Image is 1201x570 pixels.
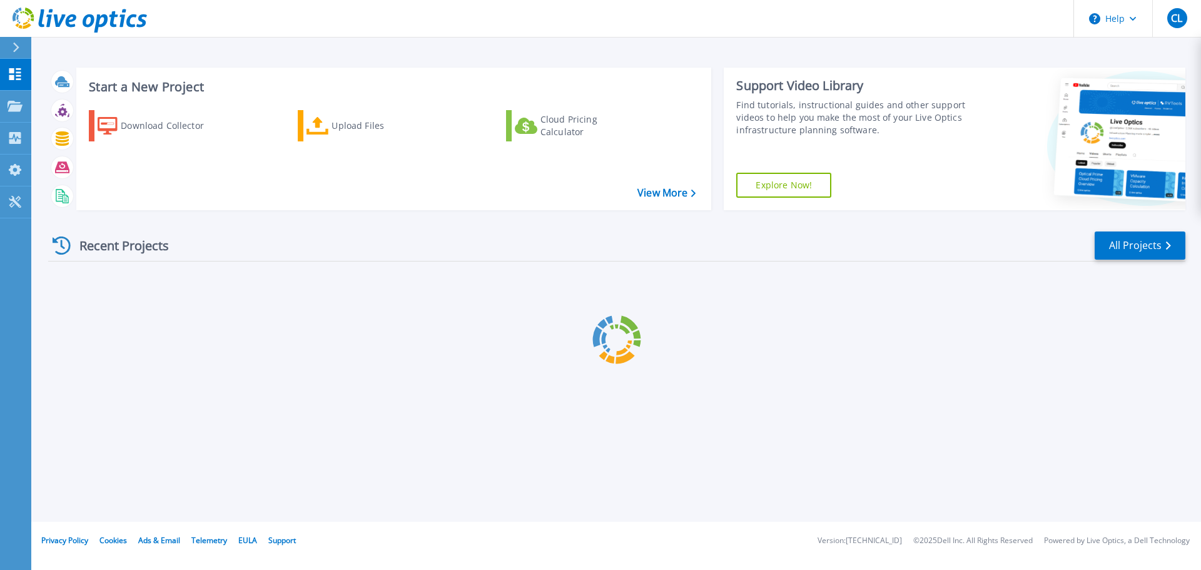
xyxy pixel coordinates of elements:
a: View More [637,187,696,199]
div: Download Collector [121,113,221,138]
a: Download Collector [89,110,228,141]
a: Upload Files [298,110,437,141]
div: Upload Files [332,113,432,138]
a: Support [268,535,296,546]
div: Cloud Pricing Calculator [540,113,641,138]
a: Cloud Pricing Calculator [506,110,646,141]
li: Version: [TECHNICAL_ID] [818,537,902,545]
a: Privacy Policy [41,535,88,546]
div: Recent Projects [48,230,186,261]
li: Powered by Live Optics, a Dell Technology [1044,537,1190,545]
a: Explore Now! [736,173,831,198]
a: Ads & Email [138,535,180,546]
span: CL [1171,13,1182,23]
li: © 2025 Dell Inc. All Rights Reserved [913,537,1033,545]
div: Find tutorials, instructional guides and other support videos to help you make the most of your L... [736,99,971,136]
a: Cookies [99,535,127,546]
a: All Projects [1095,232,1185,260]
a: Telemetry [191,535,227,546]
a: EULA [238,535,257,546]
h3: Start a New Project [89,80,696,94]
div: Support Video Library [736,78,971,94]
